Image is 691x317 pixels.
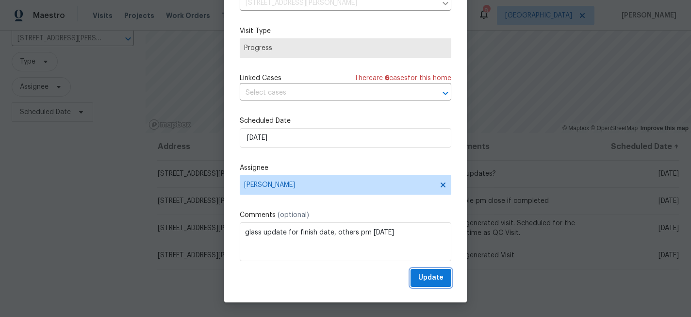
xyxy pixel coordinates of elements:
[240,26,451,36] label: Visit Type
[240,73,281,83] span: Linked Cases
[240,128,451,148] input: M/D/YYYY
[278,212,309,218] span: (optional)
[385,75,389,82] span: 6
[240,210,451,220] label: Comments
[244,43,447,53] span: Progress
[240,85,424,100] input: Select cases
[439,86,452,100] button: Open
[240,222,451,261] textarea: glass update for finish date, others pm [DATE]
[240,163,451,173] label: Assignee
[244,181,434,189] span: [PERSON_NAME]
[411,269,451,287] button: Update
[418,272,444,284] span: Update
[240,116,451,126] label: Scheduled Date
[354,73,451,83] span: There are case s for this home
